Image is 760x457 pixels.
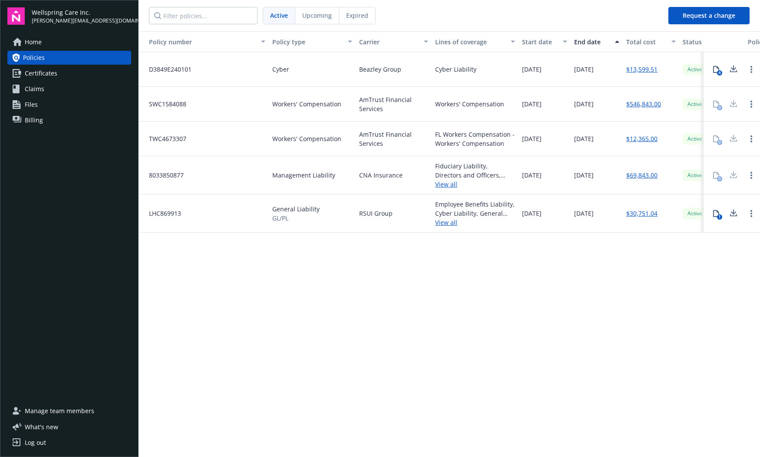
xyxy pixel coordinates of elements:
span: Workers' Compensation [272,99,341,108]
button: Wellspring Care Inc.[PERSON_NAME][EMAIL_ADDRESS][DOMAIN_NAME] [32,7,131,25]
span: What ' s new [25,422,58,431]
a: View all [435,180,515,189]
div: Workers' Compensation [435,99,504,108]
a: Open options [746,208,757,219]
span: Wellspring Care Inc. [32,8,131,17]
span: Billing [25,113,43,127]
span: Files [25,98,38,112]
a: $12,365.00 [626,134,658,143]
span: Claims [25,82,44,96]
a: $546,843.00 [626,99,661,108]
span: General Liability [272,204,320,214]
span: 8033850877 [142,171,184,180]
a: View all [435,218,515,227]
button: Policy type [269,31,356,52]
span: SWC1584088 [142,99,186,108]
div: Cyber Liability [435,65,476,74]
span: LHC869913 [142,209,181,218]
div: End date [574,37,610,46]
img: navigator-logo.svg [7,7,25,25]
span: Active [686,100,704,108]
span: [DATE] [522,99,542,108]
span: Active [686,66,704,73]
span: RSUI Group [359,209,393,218]
a: Claims [7,82,131,96]
button: Start date [519,31,571,52]
a: Files [7,98,131,112]
span: [PERSON_NAME][EMAIL_ADDRESS][DOMAIN_NAME] [32,17,131,25]
span: [DATE] [522,134,542,143]
a: Home [7,35,131,49]
div: Lines of coverage [435,37,506,46]
span: AmTrust Financial Services [359,130,428,148]
div: 4 [717,70,722,76]
div: Policy type [272,37,343,46]
span: Expired [346,11,368,20]
a: $13,599.51 [626,65,658,74]
span: [DATE] [574,171,594,180]
span: AmTrust Financial Services [359,95,428,113]
span: TWC4673307 [142,134,186,143]
span: D3849E240101 [142,65,192,74]
div: FL Workers Compensation - Workers' Compensation [435,130,515,148]
span: Cyber [272,65,289,74]
span: [DATE] [574,65,594,74]
button: Lines of coverage [432,31,519,52]
div: Start date [522,37,558,46]
span: Management Liability [272,171,335,180]
div: Total cost [626,37,666,46]
span: Beazley Group [359,65,401,74]
span: [DATE] [574,134,594,143]
div: Fiduciary Liability, Directors and Officers, Employment Practices Liability [435,161,515,180]
span: Home [25,35,42,49]
a: $69,843.00 [626,171,658,180]
div: Employee Benefits Liability, Cyber Liability, General Liability, Medical - Professional Liability... [435,200,515,218]
button: Request a change [668,7,750,24]
input: Filter policies... [149,7,258,24]
a: Open options [746,64,757,75]
span: [DATE] [522,209,542,218]
span: Active [270,11,288,20]
span: Active [686,171,704,179]
button: Status [679,31,744,52]
button: End date [571,31,623,52]
button: 1 [707,205,725,222]
a: Manage team members [7,404,131,418]
span: Certificates [25,66,57,80]
span: CNA Insurance [359,171,403,180]
span: [DATE] [522,171,542,180]
div: 1 [717,214,722,220]
div: Policy number [142,37,256,46]
span: Upcoming [302,11,332,20]
span: GL/PL [272,214,320,223]
span: Manage team members [25,404,94,418]
div: Status [683,37,741,46]
a: Open options [746,99,757,109]
span: [DATE] [574,99,594,108]
div: Carrier [359,37,419,46]
a: Billing [7,113,131,127]
a: Policies [7,51,131,65]
span: Active [686,210,704,217]
button: Total cost [623,31,679,52]
div: Toggle SortBy [142,37,256,46]
span: [DATE] [522,65,542,74]
span: Workers' Compensation [272,134,341,143]
span: [DATE] [574,209,594,218]
div: Log out [25,436,46,450]
a: $30,751.04 [626,209,658,218]
button: Carrier [356,31,432,52]
button: What's new [7,422,72,431]
a: Certificates [7,66,131,80]
a: Open options [746,170,757,181]
a: Open options [746,134,757,144]
span: Policies [23,51,45,65]
button: 4 [707,61,725,78]
span: Active [686,135,704,143]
